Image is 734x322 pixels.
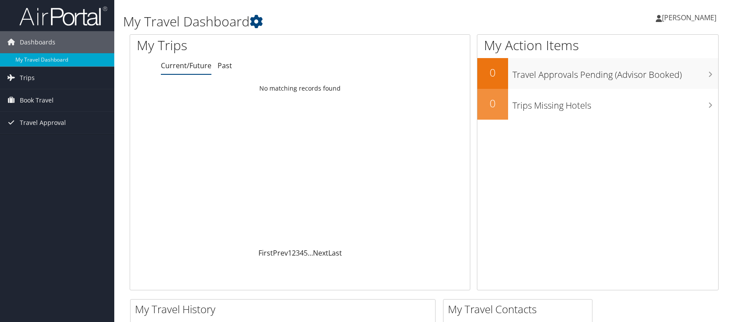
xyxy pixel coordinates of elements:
[656,4,725,31] a: [PERSON_NAME]
[20,31,55,53] span: Dashboards
[477,89,718,120] a: 0Trips Missing Hotels
[477,65,508,80] h2: 0
[512,95,718,112] h3: Trips Missing Hotels
[308,248,313,258] span: …
[292,248,296,258] a: 2
[300,248,304,258] a: 4
[273,248,288,258] a: Prev
[258,248,273,258] a: First
[477,36,718,55] h1: My Action Items
[304,248,308,258] a: 5
[477,96,508,111] h2: 0
[512,64,718,81] h3: Travel Approvals Pending (Advisor Booked)
[288,248,292,258] a: 1
[20,112,66,134] span: Travel Approval
[328,248,342,258] a: Last
[218,61,232,70] a: Past
[313,248,328,258] a: Next
[477,58,718,89] a: 0Travel Approvals Pending (Advisor Booked)
[135,302,435,317] h2: My Travel History
[20,67,35,89] span: Trips
[662,13,716,22] span: [PERSON_NAME]
[130,80,470,96] td: No matching records found
[448,302,592,317] h2: My Travel Contacts
[161,61,211,70] a: Current/Future
[123,12,524,31] h1: My Travel Dashboard
[296,248,300,258] a: 3
[19,6,107,26] img: airportal-logo.png
[20,89,54,111] span: Book Travel
[137,36,322,55] h1: My Trips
